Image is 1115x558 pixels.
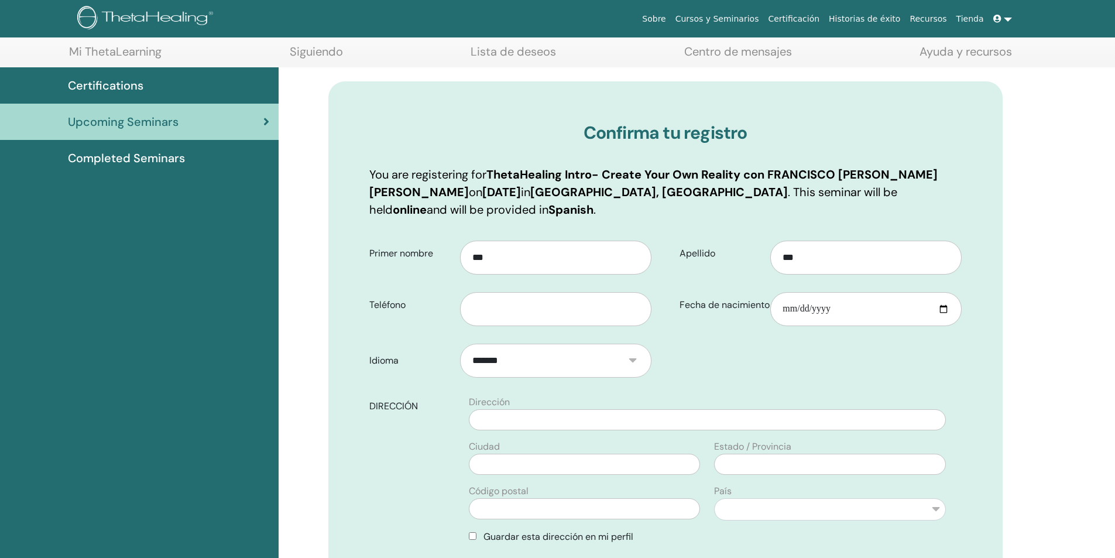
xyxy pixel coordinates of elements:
[369,166,962,218] p: You are registering for on in . This seminar will be held and will be provided in .
[369,122,962,143] h3: Confirma tu registro
[77,6,217,32] img: logo.png
[361,242,461,265] label: Primer nombre
[714,440,791,454] label: Estado / Provincia
[763,8,824,30] a: Certificación
[393,202,427,217] b: online
[714,484,732,498] label: País
[482,184,521,200] b: [DATE]
[361,395,462,417] label: DIRECCIÓN
[68,113,179,131] span: Upcoming Seminars
[361,350,461,372] label: Idioma
[369,167,938,200] b: ThetaHealing Intro- Create Your Own Reality con FRANCISCO [PERSON_NAME] [PERSON_NAME]
[684,44,792,67] a: Centro de mensajes
[68,149,185,167] span: Completed Seminars
[68,77,143,94] span: Certifications
[469,484,529,498] label: Código postal
[637,8,670,30] a: Sobre
[952,8,989,30] a: Tienda
[69,44,162,67] a: Mi ThetaLearning
[361,294,461,316] label: Teléfono
[548,202,593,217] b: Spanish
[290,44,343,67] a: Siguiendo
[824,8,905,30] a: Historias de éxito
[530,184,788,200] b: [GEOGRAPHIC_DATA], [GEOGRAPHIC_DATA]
[483,530,633,543] span: Guardar esta dirección en mi perfil
[671,8,764,30] a: Cursos y Seminarios
[671,242,771,265] label: Apellido
[920,44,1012,67] a: Ayuda y recursos
[469,440,500,454] label: Ciudad
[671,294,771,316] label: Fecha de nacimiento
[469,395,510,409] label: Dirección
[905,8,951,30] a: Recursos
[471,44,556,67] a: Lista de deseos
